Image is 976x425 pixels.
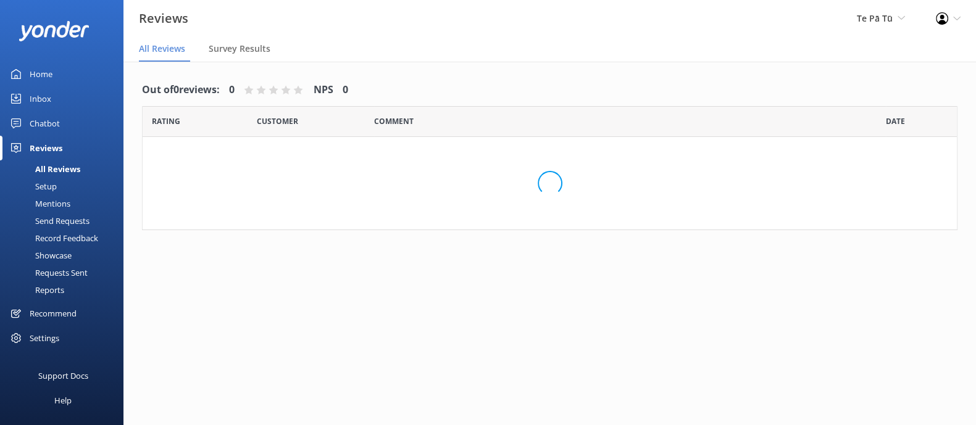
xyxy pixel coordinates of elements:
[19,21,90,41] img: yonder-white-logo.png
[7,160,80,178] div: All Reviews
[7,160,123,178] a: All Reviews
[374,115,414,127] span: Question
[7,178,57,195] div: Setup
[30,136,62,160] div: Reviews
[257,115,298,127] span: Date
[209,43,270,55] span: Survey Results
[229,82,235,98] h4: 0
[7,212,90,229] div: Send Requests
[30,326,59,350] div: Settings
[7,195,123,212] a: Mentions
[7,212,123,229] a: Send Requests
[139,9,188,28] h3: Reviews
[7,247,123,264] a: Showcase
[54,388,72,413] div: Help
[30,301,77,326] div: Recommend
[7,229,98,247] div: Record Feedback
[7,178,123,195] a: Setup
[30,111,60,136] div: Chatbot
[886,115,905,127] span: Date
[7,264,88,281] div: Requests Sent
[7,264,123,281] a: Requests Sent
[30,62,52,86] div: Home
[343,82,348,98] h4: 0
[38,363,88,388] div: Support Docs
[142,82,220,98] h4: Out of 0 reviews:
[857,12,893,24] span: Te Pā Tū
[7,247,72,264] div: Showcase
[139,43,185,55] span: All Reviews
[7,281,123,299] a: Reports
[152,115,180,127] span: Date
[314,82,333,98] h4: NPS
[7,229,123,247] a: Record Feedback
[7,195,70,212] div: Mentions
[7,281,64,299] div: Reports
[30,86,51,111] div: Inbox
